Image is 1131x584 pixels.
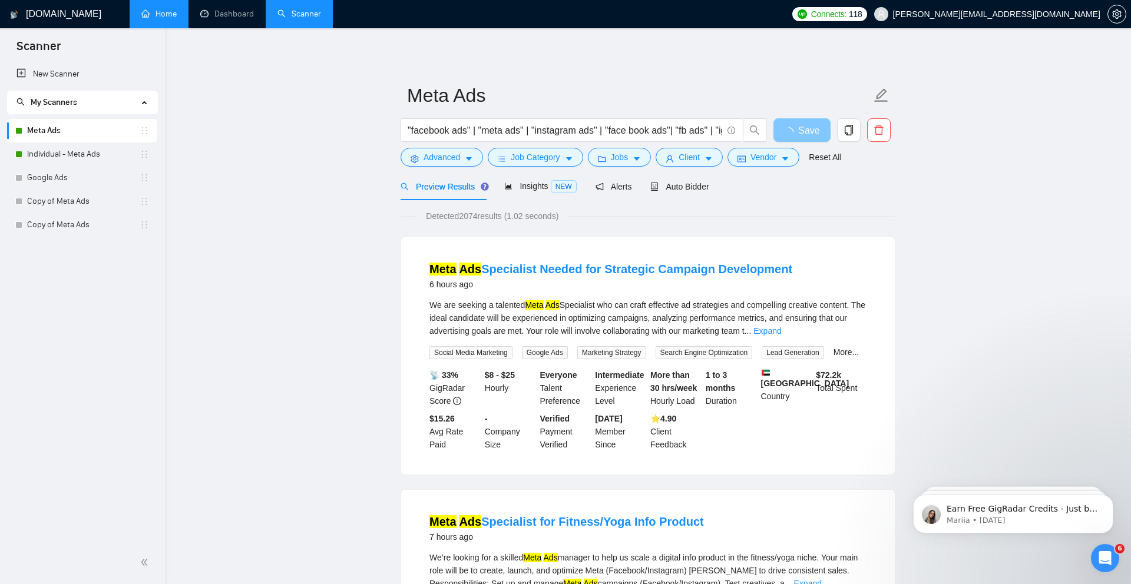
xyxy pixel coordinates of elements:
div: Hourly Load [648,369,703,407]
a: Copy of Meta Ads [27,213,140,237]
span: delete [868,125,890,135]
span: NEW [551,180,577,193]
span: search [16,98,25,106]
li: Google Ads [7,166,157,190]
span: Advanced [424,151,460,164]
mark: Ads [459,515,481,528]
span: Connects: [811,8,846,21]
span: Social Media Marketing [429,346,512,359]
span: search [743,125,766,135]
span: caret-down [781,154,789,163]
span: folder [598,154,606,163]
mark: Meta [429,515,457,528]
span: 6 [1115,544,1125,553]
a: Meta AdsSpecialist for Fitness/Yoga Info Product [429,515,704,528]
b: [DATE] [595,414,622,423]
b: ⭐️ 4.90 [650,414,676,423]
button: folderJobscaret-down [588,148,652,167]
span: Scanner [7,38,70,62]
mark: Meta [523,553,541,562]
div: Client Feedback [648,412,703,451]
a: Meta AdsSpecialist Needed for Strategic Campaign Development [429,263,792,276]
iframe: Intercom live chat [1091,544,1119,572]
span: Google Ads [522,346,568,359]
a: Reset All [809,151,841,164]
span: Save [798,123,819,138]
span: holder [140,197,149,206]
div: Experience Level [593,369,648,407]
span: idcard [738,154,746,163]
div: Hourly [482,369,538,407]
b: Intermediate [595,370,644,380]
span: caret-down [633,154,641,163]
li: Copy of Meta Ads [7,190,157,213]
mark: Ads [459,263,481,276]
button: userClientcaret-down [656,148,723,167]
span: ... [745,326,752,336]
div: Payment Verified [538,412,593,451]
b: More than 30 hrs/week [650,370,697,393]
b: Everyone [540,370,577,380]
div: Talent Preference [538,369,593,407]
b: [GEOGRAPHIC_DATA] [761,369,849,388]
a: dashboardDashboard [200,9,254,19]
div: Total Spent [813,369,869,407]
span: caret-down [465,154,473,163]
img: upwork-logo.png [798,9,807,19]
b: - [485,414,488,423]
span: Lead Generation [762,346,824,359]
div: Duration [703,369,759,407]
span: Insights [504,181,576,191]
span: holder [140,173,149,182]
div: Country [759,369,814,407]
div: GigRadar Score [427,369,482,407]
span: 118 [849,8,862,21]
a: setting [1107,9,1126,19]
span: caret-down [565,154,573,163]
mark: Ads [545,300,560,310]
button: Save [773,118,831,142]
span: Jobs [611,151,629,164]
span: Marketing Strategy [577,346,646,359]
span: Auto Bidder [650,182,709,191]
span: Preview Results [401,182,485,191]
span: Client [679,151,700,164]
button: settingAdvancedcaret-down [401,148,483,167]
span: area-chart [504,182,512,190]
span: My Scanners [16,97,77,107]
button: search [743,118,766,142]
span: holder [140,220,149,230]
span: copy [838,125,860,135]
span: setting [1108,9,1126,19]
input: Search Freelance Jobs... [408,123,722,138]
a: New Scanner [16,62,148,86]
span: loading [784,127,798,137]
input: Scanner name... [407,81,871,110]
div: We are seeking a talented Specialist who can craft effective ad strategies and compelling creativ... [429,298,867,337]
button: idcardVendorcaret-down [727,148,799,167]
img: logo [10,5,18,24]
li: Individual - Meta Ads [7,142,157,166]
span: setting [411,154,419,163]
b: Verified [540,414,570,423]
span: Search Engine Optimization [656,346,753,359]
li: Meta Ads [7,119,157,142]
a: Copy of Meta Ads [27,190,140,213]
div: Avg Rate Paid [427,412,482,451]
span: notification [596,182,604,191]
button: barsJob Categorycaret-down [488,148,583,167]
li: New Scanner [7,62,157,86]
button: setting [1107,5,1126,24]
span: caret-down [705,154,713,163]
span: Job Category [511,151,560,164]
div: 6 hours ago [429,277,792,291]
div: Tooltip anchor [479,181,490,192]
a: searchScanner [277,9,321,19]
iframe: Intercom notifications message [895,470,1131,552]
div: Company Size [482,412,538,451]
img: 🇦🇪 [762,369,770,377]
span: user [666,154,674,163]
